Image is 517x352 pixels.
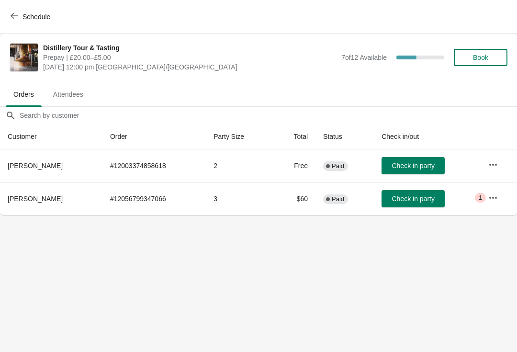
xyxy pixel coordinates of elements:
[102,182,206,215] td: # 12056799347066
[454,49,507,66] button: Book
[43,53,337,62] span: Prepay | £20.00–£5.00
[382,190,445,207] button: Check in party
[8,162,63,170] span: [PERSON_NAME]
[5,8,58,25] button: Schedule
[332,162,344,170] span: Paid
[315,124,374,149] th: Status
[392,162,434,170] span: Check in party
[102,124,206,149] th: Order
[273,149,316,182] td: Free
[479,194,482,202] span: 1
[43,62,337,72] span: [DATE] 12:00 pm [GEOGRAPHIC_DATA]/[GEOGRAPHIC_DATA]
[206,182,272,215] td: 3
[374,124,481,149] th: Check in/out
[43,43,337,53] span: Distillery Tour & Tasting
[8,195,63,203] span: [PERSON_NAME]
[102,149,206,182] td: # 12003374858618
[22,13,50,21] span: Schedule
[206,124,272,149] th: Party Size
[392,195,434,203] span: Check in party
[332,195,344,203] span: Paid
[45,86,91,103] span: Attendees
[273,124,316,149] th: Total
[382,157,445,174] button: Check in party
[19,107,517,124] input: Search by customer
[10,44,38,71] img: Distillery Tour & Tasting
[6,86,42,103] span: Orders
[341,54,387,61] span: 7 of 12 Available
[206,149,272,182] td: 2
[273,182,316,215] td: $60
[473,54,488,61] span: Book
